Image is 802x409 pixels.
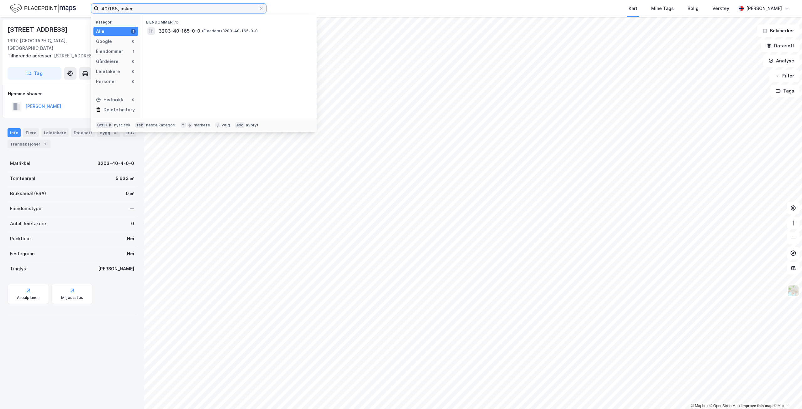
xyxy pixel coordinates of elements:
img: logo.f888ab2527a4732fd821a326f86c7f29.svg [10,3,76,14]
button: Bokmerker [757,24,799,37]
div: — [130,205,134,212]
div: Punktleie [10,235,31,242]
div: 0 [131,97,136,102]
div: Hjemmelshaver [8,90,136,98]
div: Leietakere [41,128,69,137]
div: 0 [131,69,136,74]
div: 5 633 ㎡ [116,175,134,182]
div: Transaksjoner [8,140,50,148]
div: [PERSON_NAME] [746,5,782,12]
button: Tags [770,85,799,97]
button: Analyse [763,55,799,67]
div: Ctrl + k [96,122,113,128]
div: Bygg [97,128,120,137]
div: Datasett [71,128,95,137]
div: avbryt [246,123,259,128]
div: 3 [112,130,118,136]
div: Arealplaner [17,295,39,300]
div: Kart [629,5,637,12]
button: Filter [769,70,799,82]
div: Antall leietakere [10,220,46,227]
div: Verktøy [712,5,729,12]
div: Gårdeiere [96,58,119,65]
div: velg [222,123,230,128]
div: 0 [131,79,136,84]
div: Mine Tags [651,5,674,12]
div: Kontrollprogram for chat [771,379,802,409]
span: Tilhørende adresser: [8,53,54,58]
div: tab [135,122,145,128]
span: • [202,29,203,33]
img: Z [787,285,799,297]
div: nytt søk [114,123,131,128]
div: Matrikkel [10,160,30,167]
div: esc [235,122,245,128]
div: Eiere [23,128,39,137]
div: 0 [131,39,136,44]
div: Miljøstatus [61,295,83,300]
div: 3203-40-4-0-0 [98,160,134,167]
div: Eiendomstype [10,205,41,212]
div: Eiendommer [96,48,123,55]
div: Personer [96,78,116,85]
span: 3203-40-165-0-0 [159,27,200,35]
div: Kategori [96,20,138,24]
div: Eiendommer (1) [141,15,317,26]
div: [STREET_ADDRESS] [8,52,132,60]
button: Datasett [761,40,799,52]
div: 0 [131,220,134,227]
div: 1 [131,49,136,54]
div: 1 [131,29,136,34]
a: OpenStreetMap [710,404,740,408]
div: ESG [123,128,136,137]
div: Leietakere [96,68,120,75]
div: Alle [96,28,104,35]
div: 0 ㎡ [126,190,134,197]
div: 0 [131,59,136,64]
div: Bruksareal (BRA) [10,190,46,197]
div: Historikk [96,96,123,104]
div: Tomteareal [10,175,35,182]
span: Eiendom • 3203-40-165-0-0 [202,29,258,34]
a: Improve this map [741,404,773,408]
button: Tag [8,67,61,80]
iframe: Chat Widget [771,379,802,409]
div: [STREET_ADDRESS] [8,24,69,35]
input: Søk på adresse, matrikkel, gårdeiere, leietakere eller personer [99,4,259,13]
div: Festegrunn [10,250,34,258]
div: neste kategori [146,123,176,128]
div: Info [8,128,21,137]
div: Google [96,38,112,45]
div: Nei [127,250,134,258]
div: 1397, [GEOGRAPHIC_DATA], [GEOGRAPHIC_DATA] [8,37,112,52]
div: Bolig [688,5,699,12]
div: Nei [127,235,134,242]
a: Mapbox [691,404,708,408]
div: Delete history [103,106,135,114]
div: Tinglyst [10,265,28,273]
div: markere [194,123,210,128]
div: [PERSON_NAME] [98,265,134,273]
div: 1 [42,141,48,147]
